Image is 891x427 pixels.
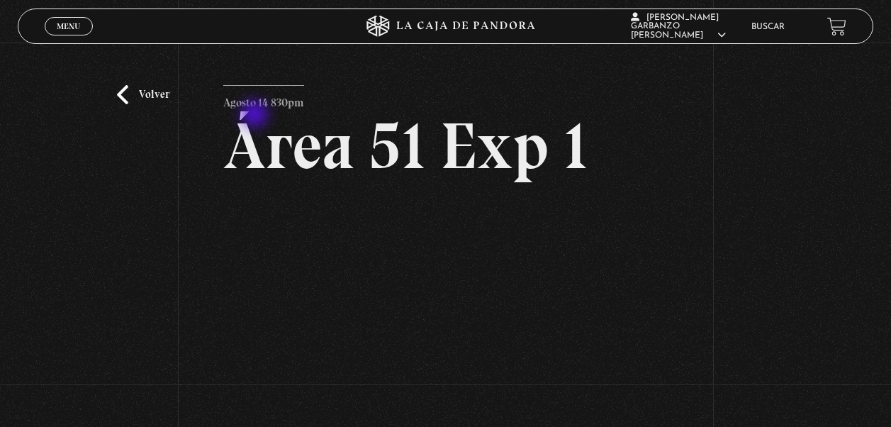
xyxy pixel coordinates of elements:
[223,113,668,179] h2: Área 51 Exp 1
[57,22,80,30] span: Menu
[117,85,169,104] a: Volver
[751,23,785,31] a: Buscar
[631,13,726,40] span: [PERSON_NAME] Garbanzo [PERSON_NAME]
[827,17,846,36] a: View your shopping cart
[223,85,304,113] p: Agosto 14 830pm
[52,34,86,44] span: Cerrar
